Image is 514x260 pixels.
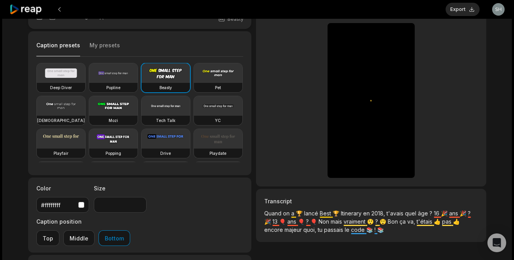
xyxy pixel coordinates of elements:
[36,217,130,226] label: Caption position
[41,201,75,209] div: #ffffffff
[264,226,285,233] span: encore
[99,230,130,246] button: Bottom
[487,233,506,252] div: Open Intercom Messenger
[324,226,345,233] span: passais
[345,226,351,233] span: le
[50,84,72,91] h3: Deep Diver
[291,210,296,217] span: a
[320,210,333,217] span: Best
[210,150,226,156] h3: Playdate
[54,150,68,156] h3: Playfair
[446,3,480,16] button: Export
[407,218,417,225] span: va,
[94,184,147,192] label: Size
[227,16,244,23] span: Beasty
[405,210,418,217] span: quel
[215,117,221,124] h3: YC
[388,218,399,225] span: Bon
[319,218,331,225] span: Non
[375,218,380,225] span: ?
[63,230,95,246] button: Middle
[399,218,407,225] span: ça
[341,210,363,217] span: Itinerary
[306,218,310,225] span: ?
[264,197,478,205] h3: Transcript
[374,226,377,233] span: !
[36,230,59,246] button: Top
[442,218,453,225] span: pas
[156,117,176,124] h3: Tech Talk
[417,218,434,225] span: t'étais
[430,210,434,217] span: ?
[287,218,298,225] span: ans
[351,226,366,233] span: code
[434,210,441,217] span: 16
[159,84,172,91] h3: Beasty
[36,41,80,57] button: Caption presets
[371,210,387,217] span: 2018,
[328,23,415,178] div: ⚠️
[109,117,118,124] h3: Mozi
[344,218,367,225] span: vraiment
[215,84,221,91] h3: Pet
[264,209,478,240] p: 🏆 🏆 🎉 🎉 🎉 🎈 🎈 🎈 😲 😲 👍 👍 📚 📚
[418,210,430,217] span: âge
[160,150,171,156] h3: Drive
[363,210,371,217] span: en
[106,150,121,156] h3: Popping
[303,226,318,233] span: quoi,
[331,218,344,225] span: mais
[283,210,291,217] span: on
[106,84,120,91] h3: Popline
[90,41,120,56] button: My presets
[304,210,320,217] span: lancé
[318,226,324,233] span: tu
[36,197,89,213] button: #ffffffff
[285,226,303,233] span: majeur
[264,210,283,217] span: Quand
[37,117,85,124] h3: [DEMOGRAPHIC_DATA]
[468,210,471,217] span: ?
[449,210,460,217] span: ans
[387,210,405,217] span: t'avais
[272,218,279,225] span: 13
[36,184,89,192] label: Color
